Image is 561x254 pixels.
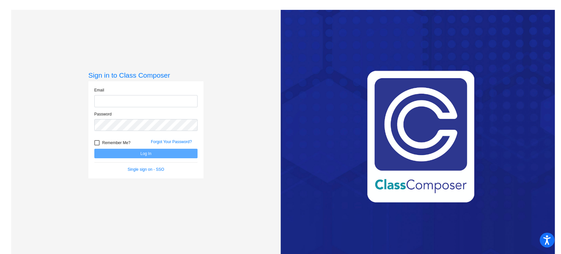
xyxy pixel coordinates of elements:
[128,167,164,172] a: Single sign on - SSO
[102,139,130,147] span: Remember Me?
[151,140,192,144] a: Forgot Your Password?
[94,149,198,158] button: Log In
[94,111,112,117] label: Password
[88,71,203,79] h3: Sign in to Class Composer
[94,87,104,93] label: Email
